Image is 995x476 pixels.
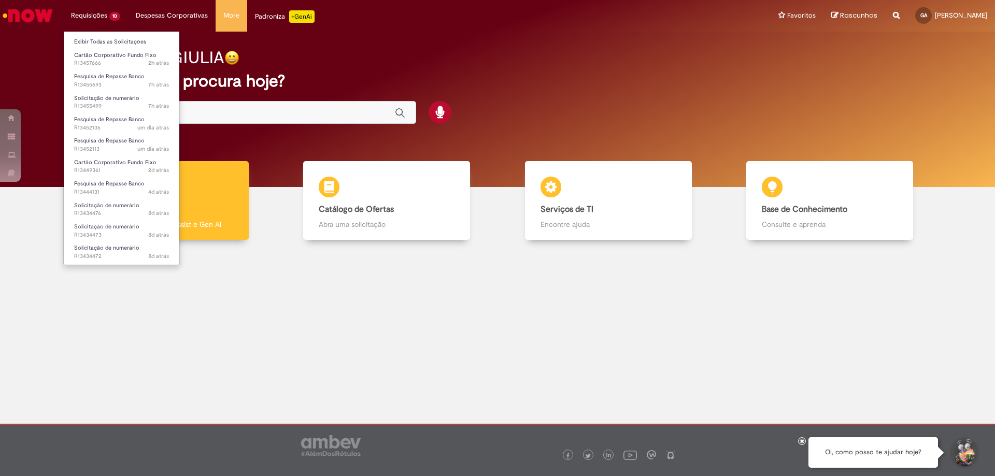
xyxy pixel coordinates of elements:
[54,161,276,240] a: Tirar dúvidas Tirar dúvidas com Lupi Assist e Gen Ai
[64,200,179,219] a: Aberto R13434476 : Solicitação de numerário
[541,204,593,214] b: Serviços de TI
[64,178,179,197] a: Aberto R13444131 : Pesquisa de Repasse Banco
[64,114,179,133] a: Aberto R13452136 : Pesquisa de Repasse Banco
[148,209,169,217] time: 21/08/2025 06:45:30
[148,252,169,260] time: 21/08/2025 06:39:29
[148,166,169,174] span: 2d atrás
[148,59,169,67] time: 28/08/2025 12:47:19
[90,72,906,90] h2: O que você procura hoje?
[301,435,361,456] img: logo_footer_ambev_rotulo_gray.png
[64,36,179,48] a: Exibir Todas as Solicitações
[74,145,169,153] span: R13452113
[64,242,179,262] a: Aberto R13434472 : Solicitação de numerário
[666,450,675,459] img: logo_footer_naosei.png
[137,124,169,132] span: um dia atrás
[541,219,676,229] p: Encontre ajuda
[74,137,145,145] span: Pesquisa de Repasse Banco
[935,11,987,20] span: [PERSON_NAME]
[762,204,847,214] b: Base de Conhecimento
[74,94,139,102] span: Solicitação de numerário
[831,11,877,21] a: Rascunhos
[71,10,107,21] span: Requisições
[74,201,139,209] span: Solicitação de numerário
[74,124,169,132] span: R13452136
[148,231,169,239] time: 21/08/2025 06:42:28
[148,188,169,196] span: 4d atrás
[74,73,145,80] span: Pesquisa de Repasse Banco
[223,10,239,21] span: More
[762,219,898,229] p: Consulte e aprenda
[920,12,927,19] span: GA
[148,166,169,174] time: 26/08/2025 16:09:37
[63,31,180,265] ul: Requisições
[74,231,169,239] span: R13434473
[148,252,169,260] span: 8d atrás
[719,161,941,240] a: Base de Conhecimento Consulte e aprenda
[74,158,157,166] span: Cartão Corporativo Fundo Fixo
[74,180,145,187] span: Pesquisa de Repasse Banco
[623,448,637,461] img: logo_footer_youtube.png
[148,81,169,89] time: 28/08/2025 08:19:31
[64,50,179,69] a: Aberto R13457666 : Cartão Corporativo Fundo Fixo
[64,135,179,154] a: Aberto R13452113 : Pesquisa de Repasse Banco
[74,51,157,59] span: Cartão Corporativo Fundo Fixo
[74,116,145,123] span: Pesquisa de Repasse Banco
[74,166,169,175] span: R13449361
[64,93,179,112] a: Aberto R13455499 : Solicitação de numerário
[74,81,169,89] span: R13455693
[136,10,208,21] span: Despesas Corporativas
[606,453,612,459] img: logo_footer_linkedin.png
[647,450,656,459] img: logo_footer_workplace.png
[148,59,169,67] span: 2h atrás
[255,10,315,23] div: Padroniza
[319,204,394,214] b: Catálogo de Ofertas
[74,252,169,261] span: R13434472
[565,453,571,458] img: logo_footer_facebook.png
[497,161,719,240] a: Serviços de TI Encontre ajuda
[148,102,169,110] time: 28/08/2025 07:41:57
[109,12,120,21] span: 10
[74,188,169,196] span: R13444131
[148,102,169,110] span: 7h atrás
[137,145,169,153] time: 27/08/2025 12:02:46
[289,10,315,23] p: +GenAi
[224,50,239,65] img: happy-face.png
[148,209,169,217] span: 8d atrás
[74,223,139,230] span: Solicitação de numerário
[808,437,938,468] div: Oi, como posso te ajudar hoje?
[840,10,877,20] span: Rascunhos
[148,231,169,239] span: 8d atrás
[74,209,169,218] span: R13434476
[148,188,169,196] time: 25/08/2025 12:51:56
[137,124,169,132] time: 27/08/2025 12:07:52
[137,145,169,153] span: um dia atrás
[74,59,169,67] span: R13457666
[64,221,179,240] a: Aberto R13434473 : Solicitação de numerário
[586,453,591,458] img: logo_footer_twitter.png
[64,157,179,176] a: Aberto R13449361 : Cartão Corporativo Fundo Fixo
[1,5,54,26] img: ServiceNow
[948,437,979,468] button: Iniciar Conversa de Suporte
[64,71,179,90] a: Aberto R13455693 : Pesquisa de Repasse Banco
[319,219,454,229] p: Abra uma solicitação
[148,81,169,89] span: 7h atrás
[787,10,816,21] span: Favoritos
[74,102,169,110] span: R13455499
[276,161,498,240] a: Catálogo de Ofertas Abra uma solicitação
[74,244,139,252] span: Solicitação de numerário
